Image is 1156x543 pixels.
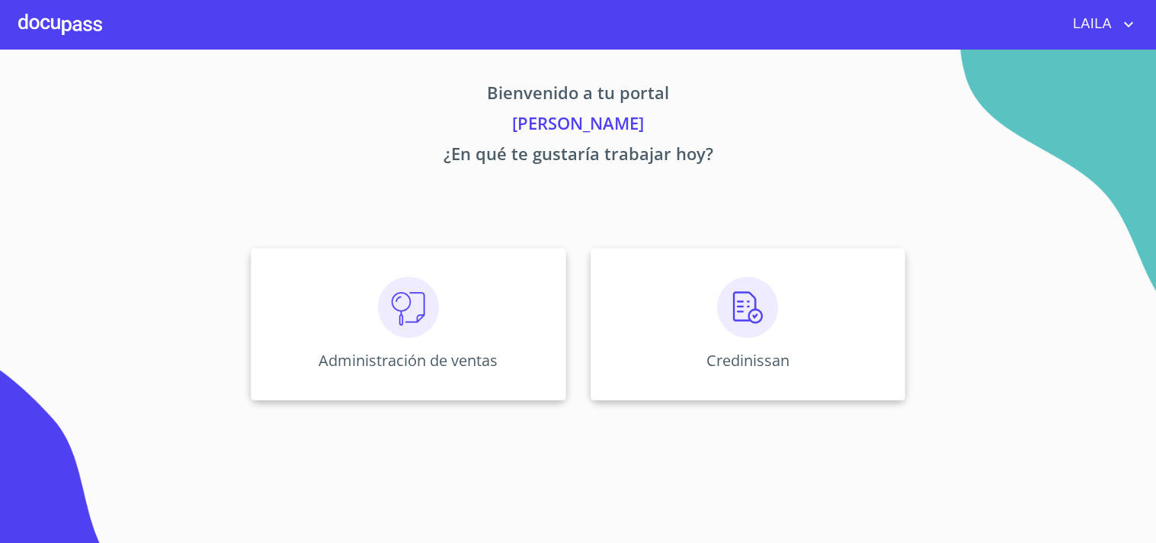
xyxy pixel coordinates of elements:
span: LAILA [1062,12,1119,37]
img: consulta.png [378,277,439,338]
p: Credinissan [706,350,789,371]
p: [PERSON_NAME] [109,111,1048,141]
p: Bienvenido a tu portal [109,80,1048,111]
img: verificacion.png [717,277,778,338]
p: ¿En qué te gustaría trabajar hoy? [109,141,1048,172]
button: account of current user [1062,12,1138,37]
p: Administración de ventas [319,350,498,371]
